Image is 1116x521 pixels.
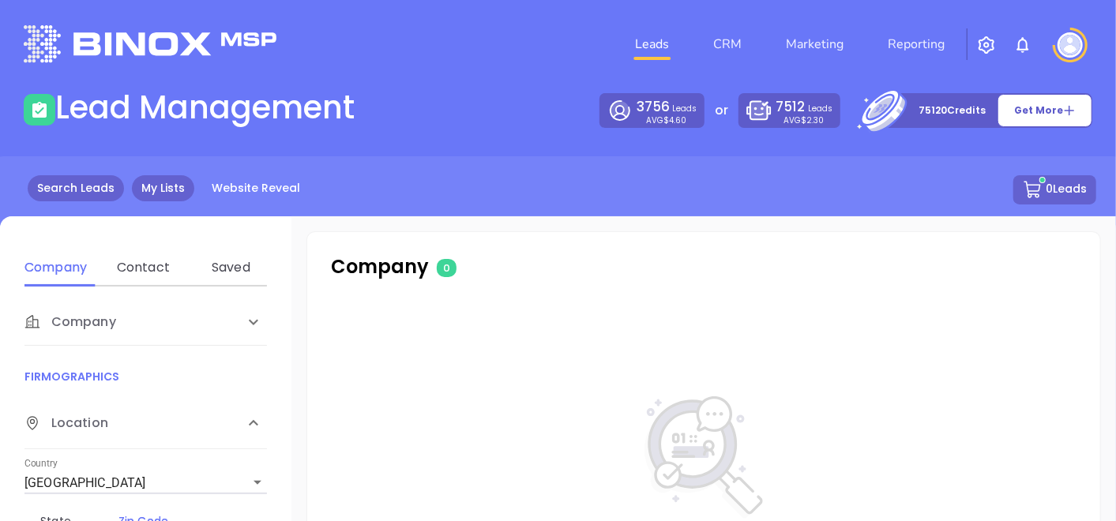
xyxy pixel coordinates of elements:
[24,258,87,277] div: Company
[776,97,832,117] p: Leads
[715,101,728,120] p: or
[637,97,670,116] span: 3756
[24,470,267,496] div: [GEOGRAPHIC_DATA]
[629,28,675,60] a: Leads
[647,117,687,124] p: AVG
[919,103,986,118] p: 75120 Credits
[977,36,996,54] img: iconSetting
[707,28,748,60] a: CRM
[802,114,825,126] span: $2.30
[881,28,951,60] a: Reporting
[200,258,262,277] div: Saved
[664,114,687,126] span: $4.60
[24,25,276,62] img: logo
[24,368,267,385] p: FIRMOGRAPHICS
[780,28,850,60] a: Marketing
[24,459,58,469] label: Country
[637,97,697,117] p: Leads
[202,175,310,201] a: Website Reveal
[998,94,1092,127] button: Get More
[784,117,825,124] p: AVG
[55,88,355,126] h1: Lead Management
[1013,175,1096,204] button: 0Leads
[24,298,267,346] div: Company
[1058,32,1083,58] img: user
[112,258,175,277] div: Contact
[644,396,763,519] img: NoSearch
[132,175,194,201] a: My Lists
[331,253,661,281] p: Company
[28,175,124,201] a: Search Leads
[776,97,805,116] span: 7512
[24,414,108,433] span: Location
[1013,36,1032,54] img: iconNotification
[24,398,267,449] div: Location
[24,313,116,332] span: Company
[437,259,457,277] span: 0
